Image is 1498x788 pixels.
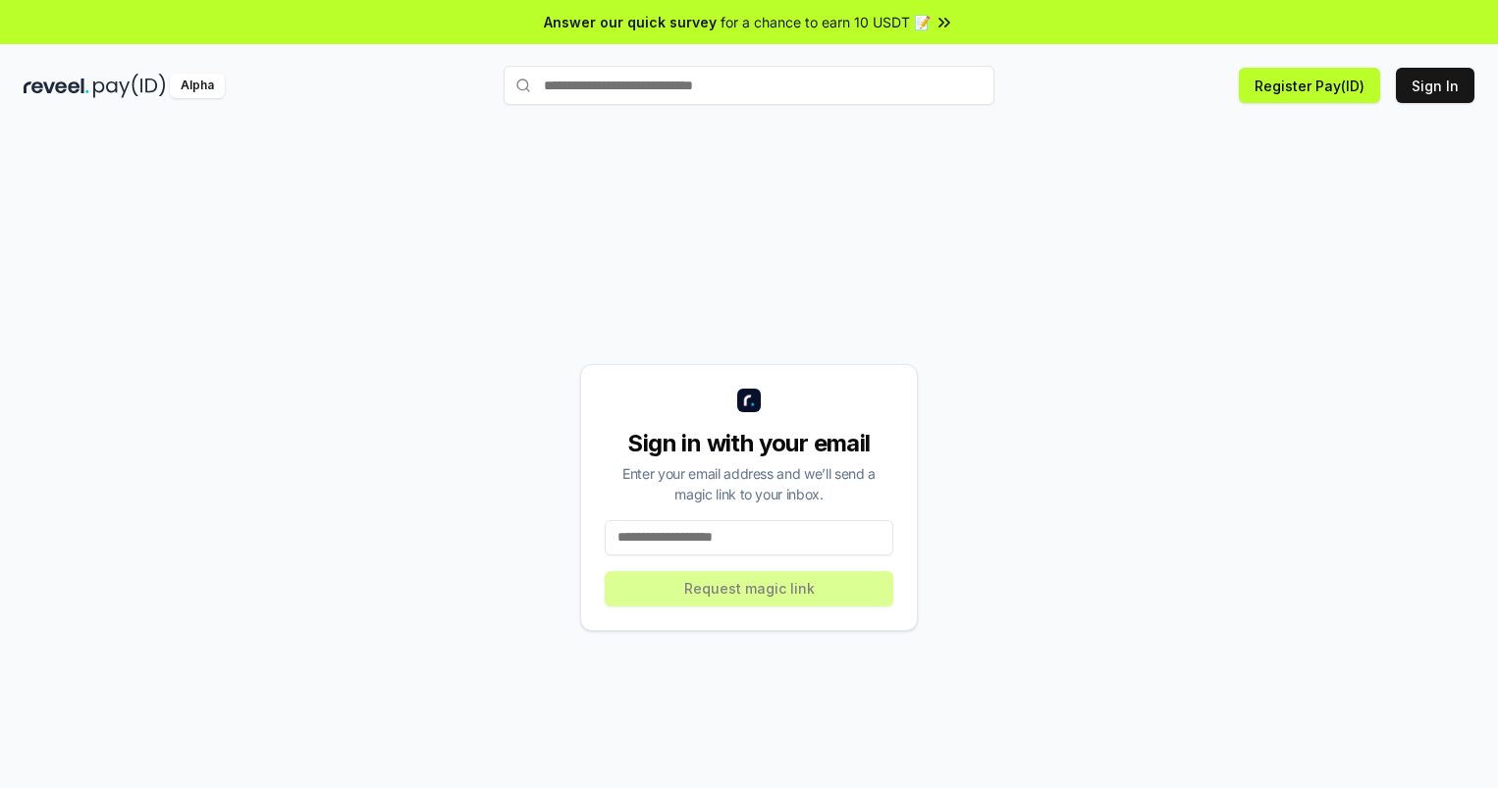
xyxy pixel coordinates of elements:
button: Sign In [1396,68,1474,103]
div: Enter your email address and we’ll send a magic link to your inbox. [605,463,893,504]
img: pay_id [93,74,166,98]
div: Sign in with your email [605,428,893,459]
span: for a chance to earn 10 USDT 📝 [721,12,931,32]
span: Answer our quick survey [544,12,717,32]
img: reveel_dark [24,74,89,98]
button: Register Pay(ID) [1239,68,1380,103]
div: Alpha [170,74,225,98]
img: logo_small [737,389,761,412]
